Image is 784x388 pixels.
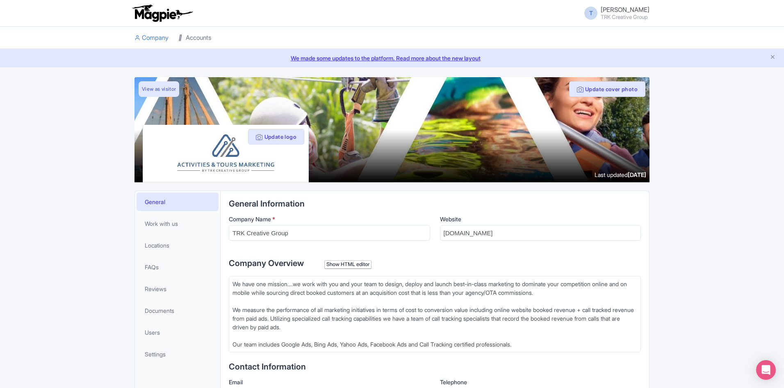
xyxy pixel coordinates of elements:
[145,219,178,228] span: Work with us
[178,27,211,49] a: Accounts
[145,241,169,250] span: Locations
[229,362,641,371] h2: Contact Information
[756,360,776,380] div: Open Intercom Messenger
[137,193,219,211] a: General
[440,216,461,223] span: Website
[569,81,645,97] button: Update cover photo
[601,14,650,20] small: TRK Creative Group
[248,129,304,145] button: Update logo
[137,301,219,320] a: Documents
[324,260,371,269] div: Show HTML editor
[770,53,776,62] button: Close announcement
[579,7,650,20] a: T [PERSON_NAME] TRK Creative Group
[134,27,169,49] a: Company
[137,345,219,363] a: Settings
[229,258,304,268] span: Company Overview
[137,323,219,342] a: Users
[145,350,166,358] span: Settings
[145,328,160,337] span: Users
[137,258,219,276] a: FAQs
[145,197,165,206] span: General
[229,216,271,223] span: Company Name
[595,170,646,179] div: Last updated
[232,280,637,349] div: We have one mission….we work with you and your team to design, deploy and launch best-in-class ma...
[130,4,194,22] img: logo-ab69f6fb50320c5b225c76a69d11143b.png
[137,214,219,233] a: Work with us
[160,131,292,175] img: npblp3ev0uyrktjqlrze.jpg
[601,6,650,14] span: [PERSON_NAME]
[145,306,174,315] span: Documents
[139,81,179,97] a: View as visitor
[440,379,467,386] span: Telephone
[628,171,646,178] span: [DATE]
[229,199,641,208] h2: General Information
[229,379,243,386] span: Email
[5,54,779,62] a: We made some updates to the platform. Read more about the new layout
[145,263,159,271] span: FAQs
[584,7,597,20] span: T
[137,236,219,255] a: Locations
[145,285,166,293] span: Reviews
[137,280,219,298] a: Reviews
